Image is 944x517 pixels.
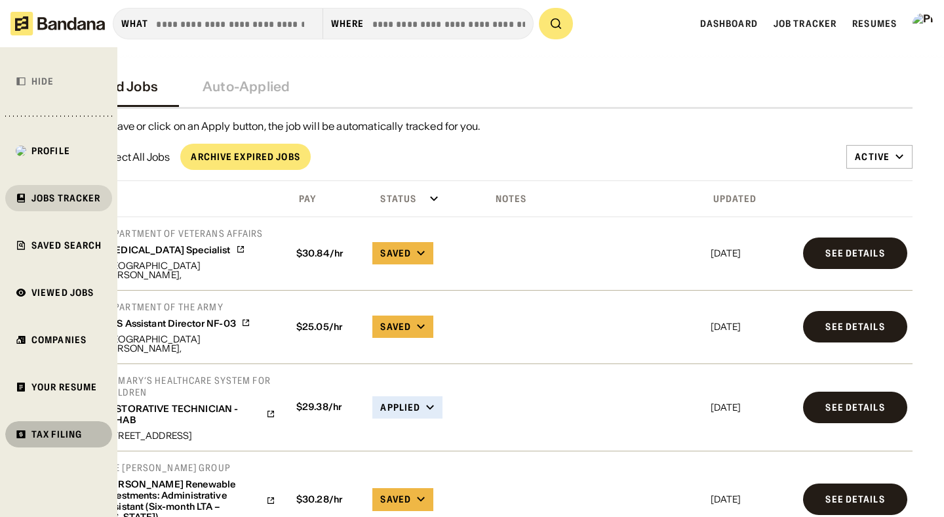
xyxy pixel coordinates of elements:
div: Profile [31,146,70,155]
a: Saved Search [5,232,112,258]
a: Job Tracker [774,18,836,30]
a: Department of Veterans Affairs[MEDICAL_DATA] Specialist[GEOGRAPHIC_DATA][PERSON_NAME], [103,228,275,279]
div: Saved [380,247,411,259]
div: Companies [31,335,87,344]
div: [STREET_ADDRESS] [103,431,275,440]
div: what [121,18,148,30]
div: Jobs Tracker [31,194,100,203]
div: $ 25.05 /hr [291,321,363,333]
img: Profile photo [913,13,934,34]
div: $ 29.38 /hr [291,402,363,413]
div: The [PERSON_NAME] Group [103,462,275,474]
div: Auto-Applied [203,79,290,94]
div: CYS Assistant Director NF-03 [103,318,236,329]
div: Where [331,18,364,30]
div: Hide [31,77,54,86]
div: RESTORATIVE TECHNICIAN - REHAB [103,403,261,426]
a: St. Mary’s Healthcare System for ChildrenRESTORATIVE TECHNICIAN - REHAB[STREET_ADDRESS] [103,375,275,440]
div: See Details [825,249,884,258]
img: Profile photo [16,146,26,156]
div: Click toggle to sort ascending [485,189,703,209]
a: Profile photoProfile [5,138,112,164]
div: See Details [825,495,884,504]
div: Select All Jobs [100,152,170,162]
div: [DATE] [711,403,793,412]
div: [GEOGRAPHIC_DATA][PERSON_NAME], [103,261,275,279]
div: Saved Search [31,241,102,250]
div: Tax Filing [31,430,82,439]
a: Dashboard [700,18,758,30]
div: Saved [380,321,411,333]
div: Saved [380,493,411,505]
div: Department of Veterans Affairs [103,228,275,239]
a: Jobs Tracker [5,185,112,211]
div: $ 30.28 /hr [291,494,363,505]
div: $ 30.84 /hr [291,248,363,259]
div: Archive Expired Jobs [191,152,300,161]
a: Your Resume [5,374,112,400]
div: Click toggle to sort descending [66,189,283,209]
div: [DATE] [711,495,793,504]
div: Once you save or click on an Apply button, the job will be automatically tracked for you. [63,119,913,133]
div: Click toggle to sort ascending [288,189,365,209]
div: St. Mary’s Healthcare System for Children [103,375,275,398]
div: Updated [708,193,757,205]
div: [GEOGRAPHIC_DATA][PERSON_NAME], [103,335,275,353]
div: Click toggle to sort descending [708,189,796,209]
a: Tax Filing [5,421,112,447]
div: See Details [825,322,884,331]
div: Active [855,151,890,163]
a: Resumes [852,18,897,30]
a: Companies [5,327,112,353]
div: Notes [485,193,527,205]
div: Applied [380,402,420,413]
div: Department of the Army [103,301,275,313]
div: Status [370,193,416,205]
div: Your Resume [31,383,97,392]
div: See Details [825,403,884,412]
div: [DATE] [711,322,793,331]
div: Viewed Jobs [31,288,94,297]
div: Click toggle to sort ascending [370,189,479,209]
a: Viewed Jobs [5,279,112,306]
div: Saved Jobs [84,79,158,94]
div: [MEDICAL_DATA] Specialist [103,245,231,256]
a: Department of the ArmyCYS Assistant Director NF-03[GEOGRAPHIC_DATA][PERSON_NAME], [103,301,275,353]
img: Bandana logotype [10,12,105,35]
div: Pay [288,193,316,205]
div: [DATE] [711,249,793,258]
